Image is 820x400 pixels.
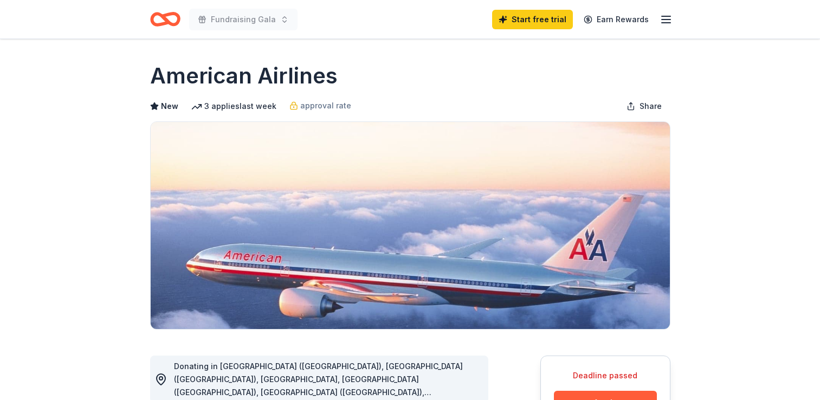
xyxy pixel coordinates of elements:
[211,13,276,26] span: Fundraising Gala
[189,9,298,30] button: Fundraising Gala
[492,10,573,29] a: Start free trial
[640,100,662,113] span: Share
[191,100,276,113] div: 3 applies last week
[151,122,670,329] img: Image for American Airlines
[289,99,351,112] a: approval rate
[161,100,178,113] span: New
[300,99,351,112] span: approval rate
[554,369,657,382] div: Deadline passed
[150,7,180,32] a: Home
[150,61,338,91] h1: American Airlines
[577,10,655,29] a: Earn Rewards
[618,95,670,117] button: Share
